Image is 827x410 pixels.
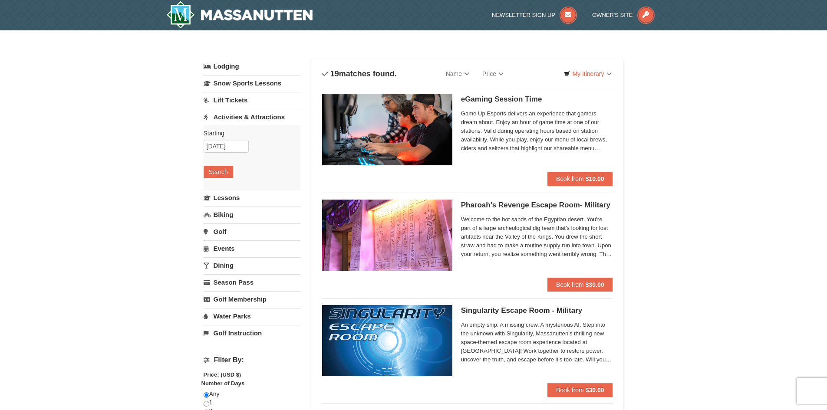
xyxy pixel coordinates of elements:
[556,387,584,394] span: Book from
[558,67,617,80] a: My Itinerary
[556,281,584,288] span: Book from
[592,12,633,18] span: Owner's Site
[204,166,233,178] button: Search
[439,65,476,82] a: Name
[204,109,300,125] a: Activities & Attractions
[204,356,300,364] h4: Filter By:
[204,92,300,108] a: Lift Tickets
[204,207,300,223] a: Biking
[204,59,300,74] a: Lodging
[204,75,300,91] a: Snow Sports Lessons
[204,308,300,324] a: Water Parks
[476,65,510,82] a: Price
[586,281,604,288] strong: $30.00
[204,325,300,341] a: Golf Instruction
[204,274,300,290] a: Season Pass
[204,291,300,307] a: Golf Membership
[204,190,300,206] a: Lessons
[492,12,555,18] span: Newsletter Sign Up
[204,223,300,239] a: Golf
[204,257,300,273] a: Dining
[547,172,613,186] button: Book from $10.00
[461,201,613,210] h5: Pharoah's Revenge Escape Room- Military
[492,12,577,18] a: Newsletter Sign Up
[204,129,294,138] label: Starting
[556,175,584,182] span: Book from
[461,306,613,315] h5: Singularity Escape Room - Military
[461,215,613,259] span: Welcome to the hot sands of the Egyptian desert. You're part of a large archeological dig team th...
[461,109,613,153] span: Game Up Esports delivers an experience that gamers dream about. Enjoy an hour of game time at one...
[547,383,613,397] button: Book from $30.00
[204,371,241,378] strong: Price: (USD $)
[201,380,245,387] strong: Number of Days
[322,305,452,376] img: 6619913-520-2f5f5301.jpg
[586,175,604,182] strong: $10.00
[322,94,452,165] img: 19664770-34-0b975b5b.jpg
[461,95,613,104] h5: eGaming Session Time
[586,387,604,394] strong: $30.00
[204,240,300,256] a: Events
[592,12,655,18] a: Owner's Site
[461,321,613,364] span: An empty ship. A missing crew. A mysterious AI. Step into the unknown with Singularity, Massanutt...
[166,1,313,29] img: Massanutten Resort Logo
[166,1,313,29] a: Massanutten Resort
[547,278,613,292] button: Book from $30.00
[322,200,452,271] img: 6619913-410-20a124c9.jpg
